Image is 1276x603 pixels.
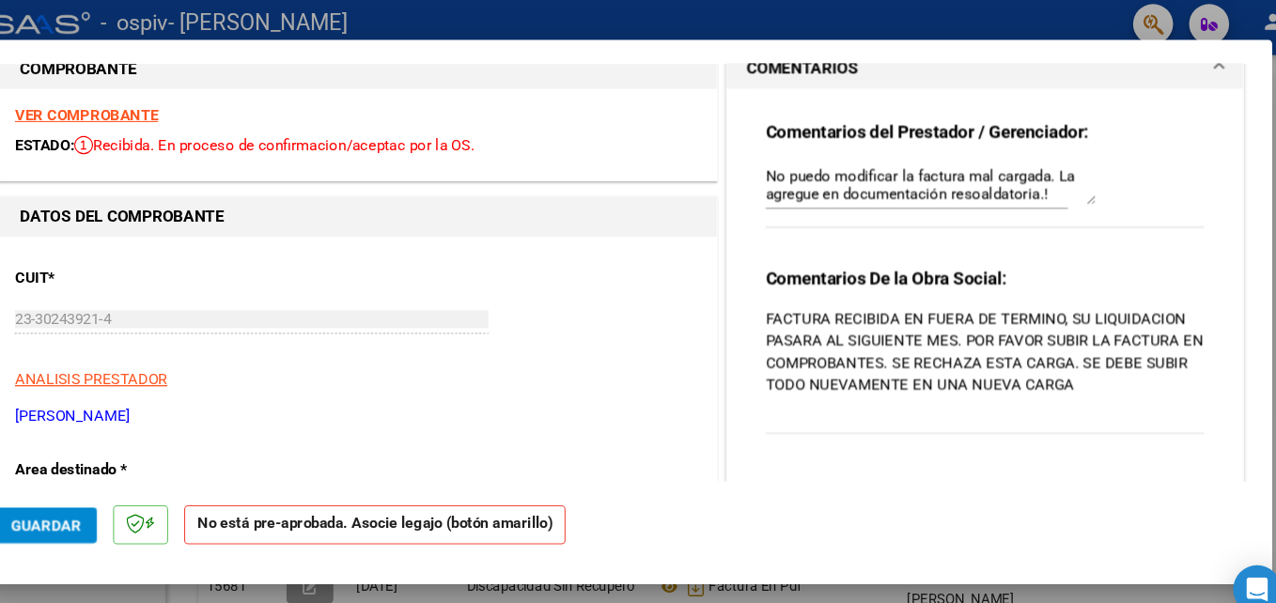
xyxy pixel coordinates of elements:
p: CUIT [69,259,262,281]
div: COMENTARIOS [737,92,1222,466]
strong: Comentarios De la Obra Social: [773,261,1000,280]
strong: No está pre-aprobada. Asocie legajo (botón amarillo) [227,483,585,519]
span: Recibida. En proceso de confirmacion/aceptac por la OS. [124,136,500,153]
button: Guardar [50,485,146,518]
strong: COMPROBANTE [73,64,183,82]
strong: DATOS DEL COMPROBANTE [73,203,265,221]
a: VER COMPROBANTE [69,108,203,125]
p: FACTURA RECIBIDA EN FUERA DE TERMINO, SU LIQUIDACION PASARA AL SIGUIENTE MES. POR FAVOR SUBIR LA ... [773,298,1185,380]
span: ESTADO: [69,136,124,153]
h1: COMENTARIOS [755,62,860,85]
span: Guardar [65,493,131,510]
span: ANALISIS PRESTADOR [69,356,211,373]
strong: Comentarios del Prestador / Gerenciador: [773,123,1077,142]
p: [PERSON_NAME] [69,389,713,410]
mat-expansion-panel-header: COMENTARIOS [737,54,1222,92]
div: Open Intercom Messenger [1212,539,1257,584]
p: Area destinado * [69,439,262,460]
